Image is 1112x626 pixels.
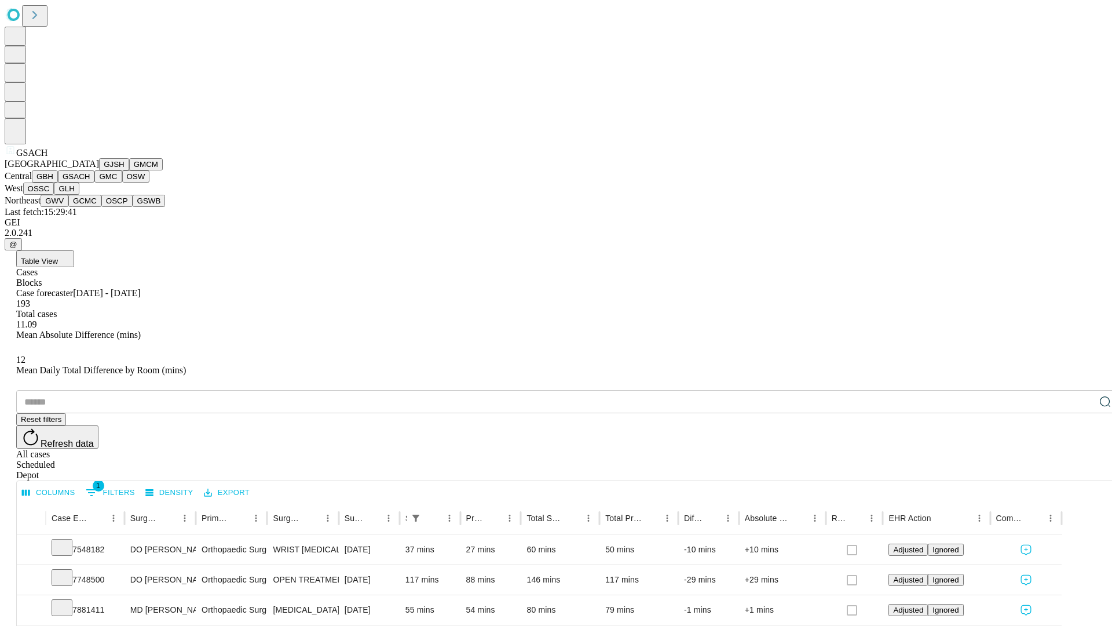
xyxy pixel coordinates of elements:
[21,257,58,265] span: Table View
[441,510,458,526] button: Menu
[130,514,159,523] div: Surgeon Name
[101,195,133,207] button: OSCP
[58,170,94,183] button: GSACH
[52,535,119,565] div: 7548182
[16,299,30,308] span: 193
[526,535,594,565] div: 60 mins
[52,595,119,625] div: 7881411
[202,565,261,595] div: Orthopaedic Surgery
[130,565,190,595] div: DO [PERSON_NAME] [PERSON_NAME] Do
[408,510,424,526] button: Show filters
[303,510,320,526] button: Sort
[888,604,928,616] button: Adjusted
[5,171,32,181] span: Central
[745,535,820,565] div: +10 mins
[273,565,332,595] div: OPEN TREATMENT DISTAL RADIAL INTRA-ARTICULAR FRACTURE OR EPIPHYSEAL SEPARATION [MEDICAL_DATA] 3 0...
[405,535,455,565] div: 37 mins
[41,195,68,207] button: GWV
[564,510,580,526] button: Sort
[16,425,98,449] button: Refresh data
[893,606,923,614] span: Adjusted
[364,510,381,526] button: Sort
[16,365,186,375] span: Mean Daily Total Difference by Room (mins)
[526,565,594,595] div: 146 mins
[202,535,261,565] div: Orthopaedic Surgery
[745,565,820,595] div: +29 mins
[232,510,248,526] button: Sort
[273,595,332,625] div: [MEDICAL_DATA] SKIN AND [MEDICAL_DATA]
[32,170,58,183] button: GBH
[320,510,336,526] button: Menu
[16,330,141,340] span: Mean Absolute Difference (mins)
[5,207,77,217] span: Last fetch: 15:29:41
[94,170,122,183] button: GMC
[684,535,733,565] div: -10 mins
[54,183,79,195] button: GLH
[5,217,1107,228] div: GEI
[888,544,928,556] button: Adjusted
[485,510,502,526] button: Sort
[745,595,820,625] div: +1 mins
[405,514,407,523] div: Scheduled In Room Duration
[643,510,659,526] button: Sort
[605,595,672,625] div: 79 mins
[248,510,264,526] button: Menu
[273,514,302,523] div: Surgery Name
[133,195,166,207] button: GSWB
[605,565,672,595] div: 117 mins
[142,484,196,502] button: Density
[405,595,455,625] div: 55 mins
[466,514,485,523] div: Predicted In Room Duration
[105,510,122,526] button: Menu
[93,480,104,492] span: 1
[41,439,94,449] span: Refresh data
[502,510,518,526] button: Menu
[5,159,99,169] span: [GEOGRAPHIC_DATA]
[273,535,332,565] div: WRIST [MEDICAL_DATA] SURGERY RELEASE TRANSVERSE [MEDICAL_DATA] LIGAMENT
[408,510,424,526] div: 1 active filter
[345,565,394,595] div: [DATE]
[381,510,397,526] button: Menu
[130,535,190,565] div: DO [PERSON_NAME] [PERSON_NAME] Do
[23,570,40,591] button: Expand
[893,545,923,554] span: Adjusted
[345,595,394,625] div: [DATE]
[928,574,963,586] button: Ignored
[605,535,672,565] div: 50 mins
[83,483,138,502] button: Show filters
[466,565,515,595] div: 88 mins
[345,535,394,565] div: [DATE]
[684,565,733,595] div: -29 mins
[888,514,931,523] div: EHR Action
[659,510,675,526] button: Menu
[5,228,1107,238] div: 2.0.241
[16,413,66,425] button: Reset filters
[996,514,1025,523] div: Comments
[745,514,789,523] div: Absolute Difference
[605,514,642,523] div: Total Predicted Duration
[16,355,25,365] span: 12
[684,595,733,625] div: -1 mins
[720,510,736,526] button: Menu
[89,510,105,526] button: Sort
[202,514,231,523] div: Primary Service
[832,514,847,523] div: Resolved in EHR
[160,510,177,526] button: Sort
[52,514,88,523] div: Case Epic Id
[19,484,78,502] button: Select columns
[864,510,880,526] button: Menu
[526,595,594,625] div: 80 mins
[23,183,54,195] button: OSSC
[16,319,36,329] span: 11.09
[202,595,261,625] div: Orthopaedic Surgery
[928,604,963,616] button: Ignored
[23,540,40,561] button: Expand
[932,545,959,554] span: Ignored
[932,576,959,584] span: Ignored
[68,195,101,207] button: GCMC
[893,576,923,584] span: Adjusted
[580,510,597,526] button: Menu
[847,510,864,526] button: Sort
[971,510,987,526] button: Menu
[5,195,41,205] span: Northeast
